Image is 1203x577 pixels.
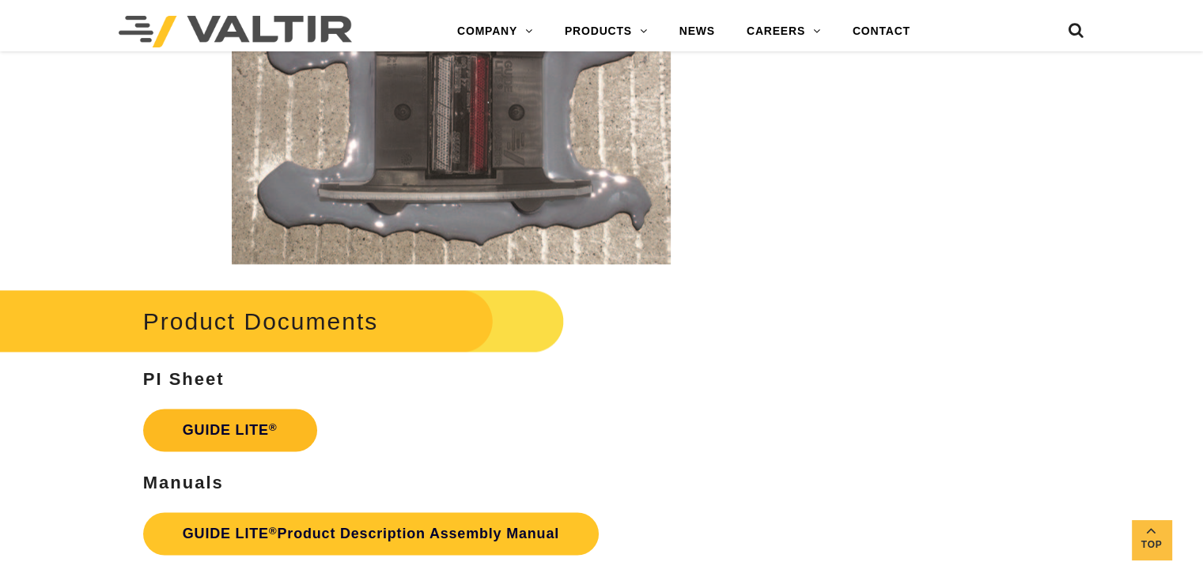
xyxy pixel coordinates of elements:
[731,16,837,47] a: CAREERS
[269,525,278,537] sup: ®
[837,16,926,47] a: CONTACT
[1132,520,1171,560] a: Top
[143,512,599,555] a: GUIDE LITE®Product Description Assembly Manual
[143,369,225,389] strong: PI Sheet
[441,16,549,47] a: COMPANY
[143,473,224,492] strong: Manuals
[549,16,664,47] a: PRODUCTS
[143,409,317,451] a: GUIDE LITE®
[119,16,352,47] img: Valtir
[269,421,278,433] sup: ®
[664,16,731,47] a: NEWS
[1132,536,1171,554] span: Top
